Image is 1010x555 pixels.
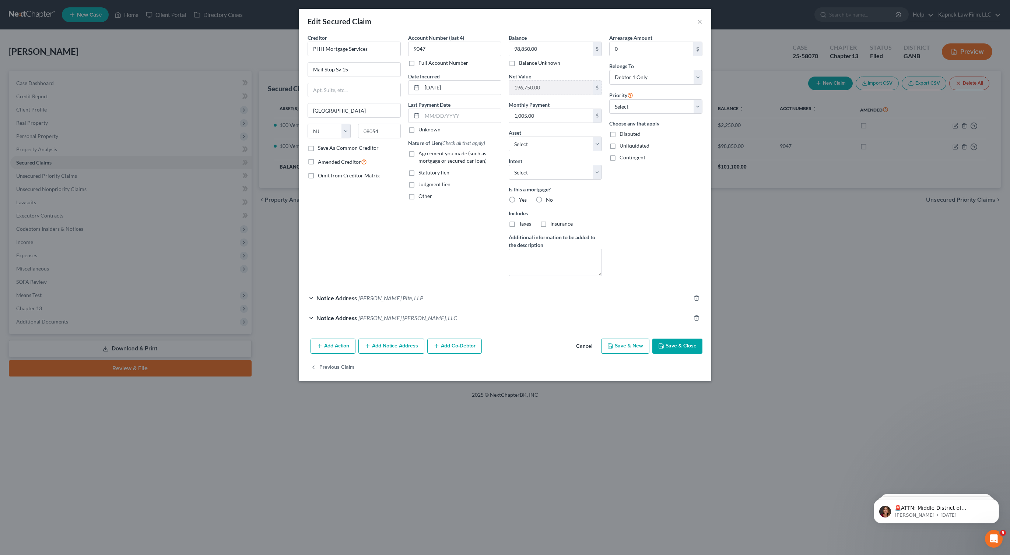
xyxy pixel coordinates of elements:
[509,81,593,95] input: 0.00
[509,109,593,123] input: 0.00
[985,530,1003,548] iframe: Intercom live chat
[609,91,633,99] label: Priority
[620,154,645,160] span: Contingent
[427,339,482,354] button: Add Co-Debtor
[609,34,652,42] label: Arrearage Amount
[509,233,602,249] label: Additional information to be added to the description
[358,339,424,354] button: Add Notice Address
[593,42,602,56] div: $
[308,103,400,117] input: Enter city...
[570,339,598,354] button: Cancel
[418,150,487,164] span: Agreement you made (such as mortgage or secured car loan)
[509,34,527,42] label: Balance
[546,197,553,203] span: No
[408,139,485,147] label: Nature of Lien
[601,339,649,354] button: Save & New
[509,157,522,165] label: Intent
[519,197,527,203] span: Yes
[308,16,371,26] div: Edit Secured Claim
[693,42,702,56] div: $
[509,209,602,217] label: Includes
[418,181,450,187] span: Judgment lien
[308,35,327,41] span: Creditor
[863,484,1010,535] iframe: Intercom notifications message
[418,59,468,67] label: Full Account Number
[318,159,361,165] span: Amended Creditor
[422,81,501,95] input: MM/DD/YYYY
[308,63,400,77] input: Enter address...
[519,59,560,67] label: Balance Unknown
[509,73,531,80] label: Net Value
[408,42,501,56] input: XXXX
[441,140,485,146] span: (Check all that apply)
[519,220,531,227] span: Taxes
[620,131,641,137] span: Disputed
[550,220,573,227] span: Insurance
[311,360,354,375] button: Previous Claim
[408,101,450,109] label: Last Payment Date
[697,17,702,26] button: ×
[316,294,357,301] span: Notice Address
[316,314,357,321] span: Notice Address
[610,42,693,56] input: 0.00
[318,144,379,152] label: Save As Common Creditor
[509,130,521,136] span: Asset
[422,109,501,123] input: MM/DD/YYYY
[408,73,440,80] label: Date Incurred
[358,124,401,138] input: Enter zip...
[318,172,380,178] span: Omit from Creditor Matrix
[509,42,593,56] input: 0.00
[358,294,423,301] span: [PERSON_NAME] Pite, LLP
[418,193,432,199] span: Other
[509,185,602,193] label: Is this a mortgage?
[418,126,441,133] label: Unknown
[308,83,400,97] input: Apt, Suite, etc...
[609,63,634,69] span: Belongs To
[509,101,550,109] label: Monthly Payment
[593,81,602,95] div: $
[652,339,702,354] button: Save & Close
[609,120,702,127] label: Choose any that apply
[308,42,401,56] input: Search creditor by name...
[418,169,449,176] span: Statutory lien
[1000,530,1006,536] span: 5
[593,109,602,123] div: $
[358,314,457,321] span: [PERSON_NAME] [PERSON_NAME], LLC
[620,142,649,149] span: Unliquidated
[408,34,464,42] label: Account Number (last 4)
[311,339,355,354] button: Add Action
